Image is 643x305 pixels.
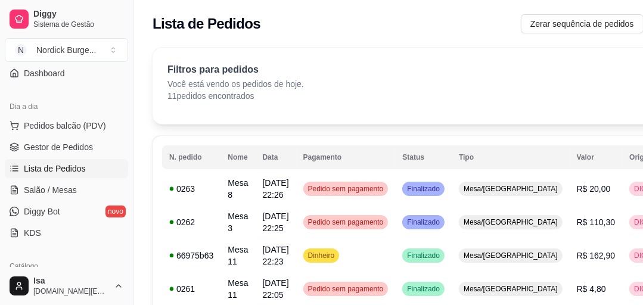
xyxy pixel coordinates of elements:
[306,284,386,294] span: Pedido sem pagamento
[220,239,255,272] td: Mesa 11
[577,251,616,260] span: R$ 162,90
[5,272,128,300] button: Isa[DOMAIN_NAME][EMAIL_ADDRESS][DOMAIN_NAME]
[153,14,260,33] h2: Lista de Pedidos
[169,283,213,295] div: 0261
[24,227,41,239] span: KDS
[33,276,109,287] span: Isa
[405,251,442,260] span: Finalizado
[5,64,128,83] a: Dashboard
[256,145,296,169] th: Data
[461,251,560,260] span: Mesa/[GEOGRAPHIC_DATA]
[306,184,386,194] span: Pedido sem pagamento
[169,216,213,228] div: 0262
[220,145,255,169] th: Nome
[167,63,304,77] p: Filtros para pedidos
[263,178,289,200] span: [DATE] 22:26
[263,245,289,266] span: [DATE] 22:23
[405,284,442,294] span: Finalizado
[24,163,86,175] span: Lista de Pedidos
[461,184,560,194] span: Mesa/[GEOGRAPHIC_DATA]
[33,20,123,29] span: Sistema de Gestão
[5,38,128,62] button: Select a team
[33,287,109,296] span: [DOMAIN_NAME][EMAIL_ADDRESS][DOMAIN_NAME]
[461,284,560,294] span: Mesa/[GEOGRAPHIC_DATA]
[33,9,123,20] span: Diggy
[306,251,337,260] span: Dinheiro
[395,145,452,169] th: Status
[405,217,442,227] span: Finalizado
[24,141,93,153] span: Gestor de Pedidos
[570,145,623,169] th: Valor
[577,217,616,227] span: R$ 110,30
[296,145,396,169] th: Pagamento
[5,116,128,135] button: Pedidos balcão (PDV)
[5,159,128,178] a: Lista de Pedidos
[5,5,128,33] a: DiggySistema de Gestão
[169,183,213,195] div: 0263
[5,138,128,157] a: Gestor de Pedidos
[169,250,213,262] div: 66975b63
[530,17,634,30] span: Zerar sequência de pedidos
[24,206,60,217] span: Diggy Bot
[24,184,77,196] span: Salão / Mesas
[405,184,442,194] span: Finalizado
[5,202,128,221] a: Diggy Botnovo
[5,97,128,116] div: Dia a dia
[15,44,27,56] span: N
[5,223,128,242] a: KDS
[220,206,255,239] td: Mesa 3
[24,67,65,79] span: Dashboard
[167,90,304,102] p: 11 pedidos encontrados
[263,211,289,233] span: [DATE] 22:25
[452,145,570,169] th: Tipo
[461,217,560,227] span: Mesa/[GEOGRAPHIC_DATA]
[577,284,606,294] span: R$ 4,80
[306,217,386,227] span: Pedido sem pagamento
[5,180,128,200] a: Salão / Mesas
[36,44,96,56] div: Nordick Burge ...
[577,184,611,194] span: R$ 20,00
[5,257,128,276] div: Catálogo
[167,78,304,90] p: Você está vendo os pedidos de hoje.
[162,145,220,169] th: N. pedido
[263,278,289,300] span: [DATE] 22:05
[24,120,106,132] span: Pedidos balcão (PDV)
[220,172,255,206] td: Mesa 8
